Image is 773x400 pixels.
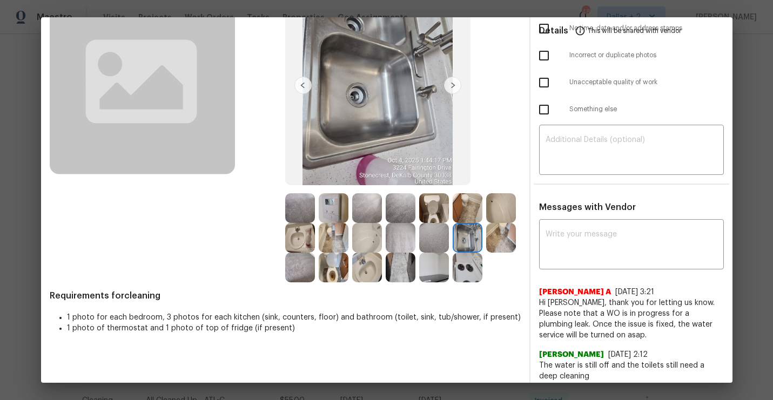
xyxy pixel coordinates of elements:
div: Incorrect or duplicate photos [530,42,732,69]
span: [PERSON_NAME] A [539,287,611,297]
span: Unacceptable quality of work [569,78,724,87]
li: 1 photo for each bedroom, 3 photos for each kitchen (sink, counters, floor) and bathroom (toilet,... [67,312,521,323]
span: [DATE] 2:12 [608,351,648,358]
img: right-chevron-button-url [444,77,461,94]
span: [DATE] 3:21 [615,288,654,296]
span: Hi [PERSON_NAME], thank you for letting us know. Please note that a WO is in progress for a plumb... [539,297,724,341]
span: This will be shared with vendor [588,17,681,43]
div: Unacceptable quality of work [530,69,732,96]
span: Messages with Vendor [539,203,636,212]
span: Something else [569,105,724,114]
div: Something else [530,96,732,123]
li: 1 photo of thermostat and 1 photo of top of fridge (if present) [67,323,521,334]
img: left-chevron-button-url [294,77,312,94]
span: The water is still off and the toilets still need a deep cleaning [539,360,724,382]
span: Requirements for cleaning [50,290,521,301]
span: Incorrect or duplicate photos [569,51,724,60]
span: [PERSON_NAME] [539,349,604,360]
